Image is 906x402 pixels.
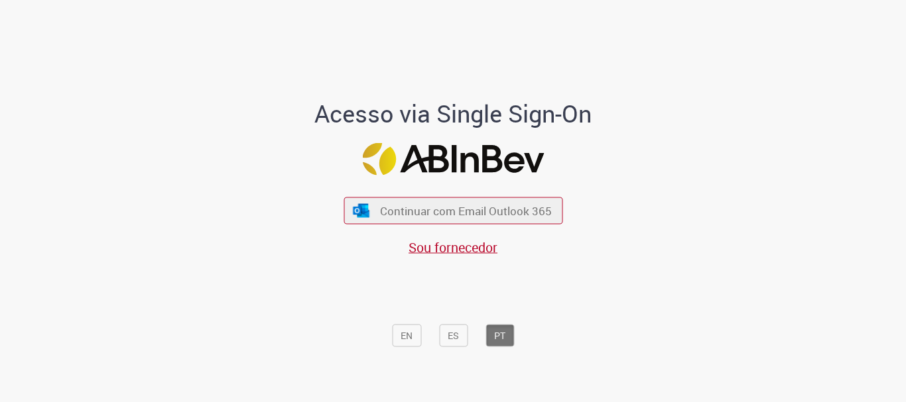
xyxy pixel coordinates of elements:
button: EN [392,325,421,347]
button: ícone Azure/Microsoft 360 Continuar com Email Outlook 365 [344,197,562,225]
h1: Acesso via Single Sign-On [269,101,637,127]
img: Logo ABInBev [362,143,544,176]
span: Continuar com Email Outlook 365 [380,203,552,219]
button: PT [485,325,514,347]
button: ES [439,325,468,347]
a: Sou fornecedor [409,238,497,256]
img: ícone Azure/Microsoft 360 [352,203,371,217]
